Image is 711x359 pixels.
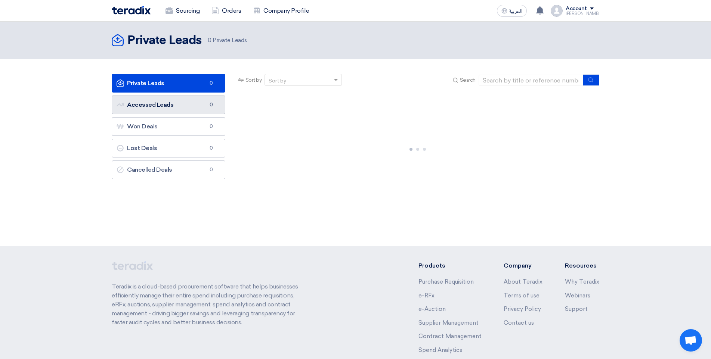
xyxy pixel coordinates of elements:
a: Lost Deals0 [112,139,225,157]
a: Private Leads0 [112,74,225,93]
span: Search [460,76,476,84]
a: Accessed Leads0 [112,96,225,114]
div: Sort by [269,77,286,85]
a: About Teradix [504,278,542,285]
li: Products [418,261,482,270]
span: 0 [207,101,216,109]
span: 0 [207,123,216,130]
img: profile_test.png [551,5,563,17]
span: 0 [208,37,211,44]
div: [PERSON_NAME] [566,12,599,16]
a: Contact us [504,319,534,326]
span: Sort by [245,76,262,84]
a: Terms of use [504,292,540,299]
a: Spend Analytics [418,347,462,353]
span: Private Leads [208,36,247,45]
a: Orders [205,3,247,19]
input: Search by title or reference number [479,75,583,86]
a: Contract Management [418,333,482,340]
div: Open chat [680,329,702,352]
div: Account [566,6,587,12]
a: Sourcing [160,3,205,19]
a: e-RFx [418,292,435,299]
a: Supplier Management [418,319,479,326]
a: Privacy Policy [504,306,541,312]
li: Resources [565,261,599,270]
span: 0 [207,166,216,174]
span: 0 [207,79,216,87]
p: Teradix is a cloud-based procurement software that helps businesses efficiently manage their enti... [112,282,307,327]
button: العربية [497,5,527,17]
a: Webinars [565,292,590,299]
a: Why Teradix [565,278,599,285]
img: Teradix logo [112,6,151,15]
li: Company [504,261,542,270]
span: 0 [207,144,216,152]
a: Company Profile [247,3,315,19]
a: Won Deals0 [112,117,225,136]
a: Purchase Requisition [418,278,474,285]
h2: Private Leads [127,33,202,48]
a: Support [565,306,588,312]
span: العربية [509,9,522,14]
a: e-Auction [418,306,446,312]
a: Cancelled Deals0 [112,160,225,179]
